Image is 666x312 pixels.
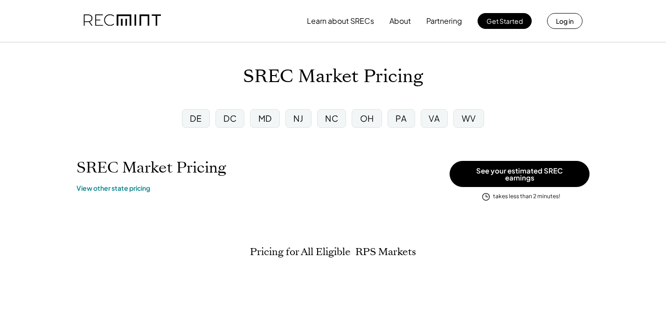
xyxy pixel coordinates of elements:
a: View other state pricing [76,184,150,193]
button: Log in [547,13,583,29]
h1: SREC Market Pricing [76,159,226,177]
div: DE [190,112,201,124]
div: NJ [293,112,303,124]
button: See your estimated SREC earnings [450,161,590,187]
img: recmint-logotype%403x.png [83,5,161,37]
div: MD [258,112,272,124]
div: NC [325,112,338,124]
h2: Pricing for All Eligible RPS Markets [250,246,416,258]
button: About [389,12,411,30]
div: OH [360,112,374,124]
button: Partnering [426,12,462,30]
div: takes less than 2 minutes! [493,193,560,201]
button: Learn about SRECs [307,12,374,30]
button: Get Started [478,13,532,29]
div: PA [395,112,407,124]
h1: SREC Market Pricing [243,66,423,88]
div: VA [429,112,440,124]
div: WV [462,112,476,124]
div: DC [223,112,236,124]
